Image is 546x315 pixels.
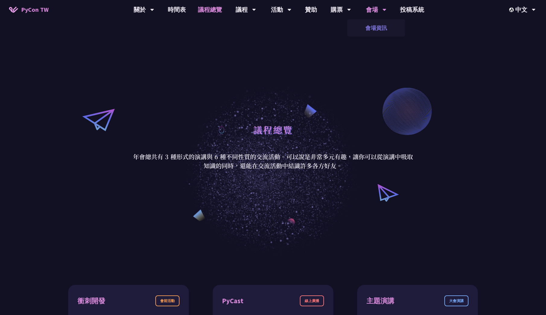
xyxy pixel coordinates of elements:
div: 線上廣播 [300,295,324,306]
p: 年會總共有 3 種形式的演講與 6 種不同性質的交流活動。可以說是非常多元有趣，讓你可以從演講中吸取知識的同時，還能在交流活動中結識許多各方好友。 [133,152,413,170]
h1: 議程總覽 [253,121,293,139]
a: 會場資訊 [347,21,405,35]
div: PyCast [222,296,243,306]
img: Locale Icon [509,8,515,12]
div: 主題演講 [367,296,394,306]
span: PyCon TW [21,5,49,14]
div: 會前活動 [155,295,179,306]
div: 衝刺開發 [78,296,105,306]
div: 大會演講 [444,295,468,306]
img: Home icon of PyCon TW 2025 [9,7,18,13]
a: PyCon TW [3,2,55,17]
